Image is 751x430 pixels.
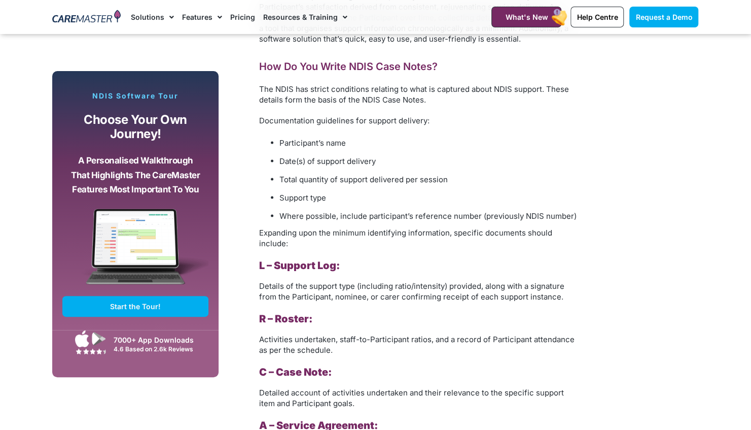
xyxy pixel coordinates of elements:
[279,156,376,166] span: Date(s) of support delivery
[259,60,579,73] h2: How Do You Write NDIS Case Notes?
[279,211,577,220] span: Where possible, include participant’s reference number (previously NDIS number)
[110,302,161,311] span: Start the Tour!
[92,331,106,346] img: Google Play App Icon
[259,115,430,125] span: Documentation guidelines for support delivery:
[259,84,569,104] span: The NDIS has strict conditions relating to what is captured about NDIS support. These details for...
[279,138,346,147] span: Participant’s name
[259,387,564,408] span: Detailed account of activities undertaken and their relevance to the specific support item and Pa...
[114,335,203,345] div: 7000+ App Downloads
[629,7,698,27] a: Request a Demo
[114,345,203,353] div: 4.6 Based on 2.6k Reviews
[259,281,564,301] span: Details of the support type (including ratio/intensity) provided, along with a signature from the...
[570,7,624,27] a: Help Centre
[70,113,201,142] p: Choose your own journey!
[491,7,561,27] a: What's New
[75,330,89,347] img: Apple App Store Icon
[62,91,208,101] p: NDIS Software Tour
[70,153,201,197] p: A personalised walkthrough that highlights the CareMaster features most important to you
[259,312,312,324] b: R – Roster:
[505,13,548,21] span: What's New
[62,209,208,296] img: CareMaster Software Mockup on Screen
[635,13,692,21] span: Request a Demo
[279,174,448,184] span: Total quantity of support delivered per session
[52,10,121,25] img: CareMaster Logo
[259,334,575,354] span: Activities undertaken, staff-to-Participant ratios, and a record of Participant attendance as per...
[62,296,208,317] a: Start the Tour!
[577,13,618,21] span: Help Centre
[76,348,106,354] img: Google Play Store App Review Stars
[259,366,332,378] b: C – Case Note:
[259,259,340,271] b: L – Support Log:
[279,192,326,202] span: Support type
[259,227,579,248] p: Expanding upon the minimum identifying information, specific documents should include:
